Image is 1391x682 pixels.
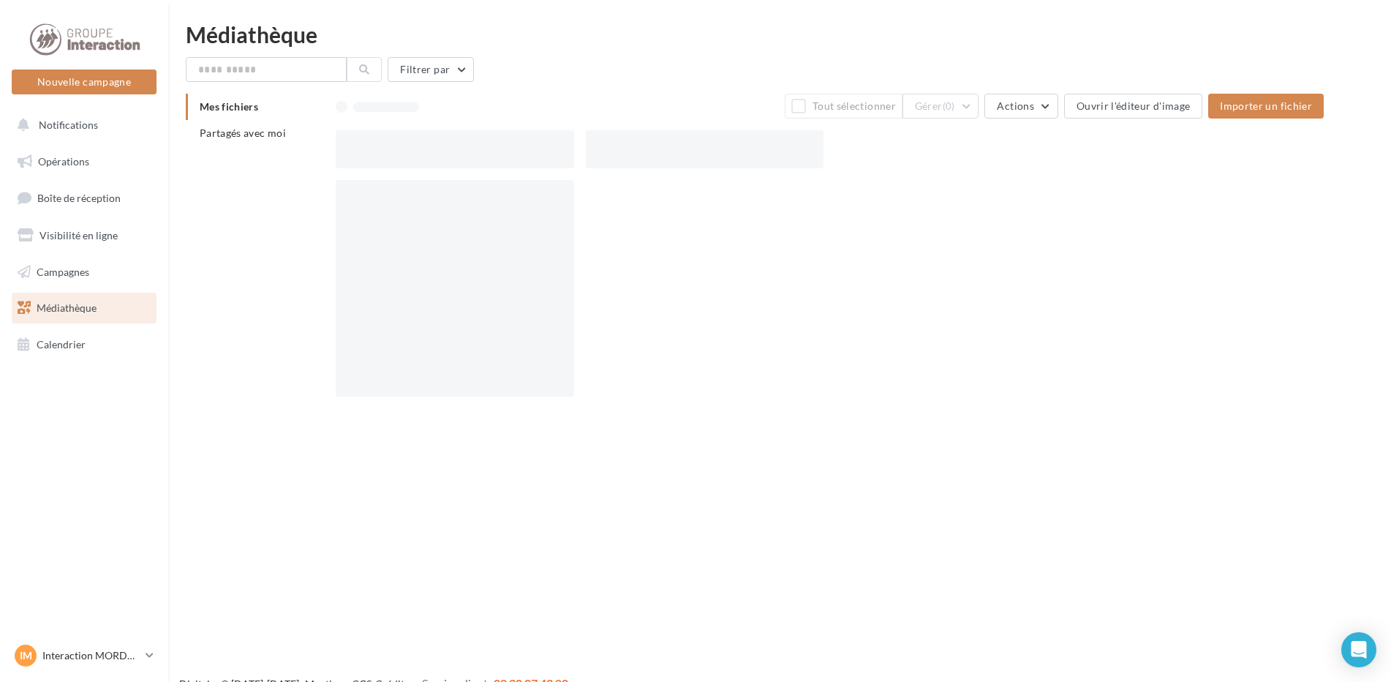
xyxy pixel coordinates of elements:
[9,110,154,140] button: Notifications
[42,648,140,663] p: Interaction MORDELLES
[37,301,97,314] span: Médiathèque
[37,192,121,204] span: Boîte de réception
[1208,94,1324,119] button: Importer un fichier
[9,182,159,214] a: Boîte de réception
[38,155,89,168] span: Opérations
[37,265,89,277] span: Campagnes
[984,94,1058,119] button: Actions
[1220,100,1312,112] span: Importer un fichier
[200,100,258,113] span: Mes fichiers
[39,229,118,241] span: Visibilité en ligne
[20,648,32,663] span: IM
[200,127,286,139] span: Partagés avec moi
[12,642,157,670] a: IM Interaction MORDELLES
[1064,94,1202,119] button: Ouvrir l'éditeur d'image
[9,257,159,288] a: Campagnes
[1341,632,1376,667] div: Open Intercom Messenger
[12,70,157,94] button: Nouvelle campagne
[9,329,159,360] a: Calendrier
[9,293,159,323] a: Médiathèque
[9,220,159,251] a: Visibilité en ligne
[37,338,86,351] span: Calendrier
[186,23,1373,45] div: Médiathèque
[997,100,1033,112] span: Actions
[388,57,474,82] button: Filtrer par
[39,119,98,131] span: Notifications
[902,94,979,119] button: Gérer(0)
[9,146,159,177] a: Opérations
[785,94,902,119] button: Tout sélectionner
[943,100,955,112] span: (0)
